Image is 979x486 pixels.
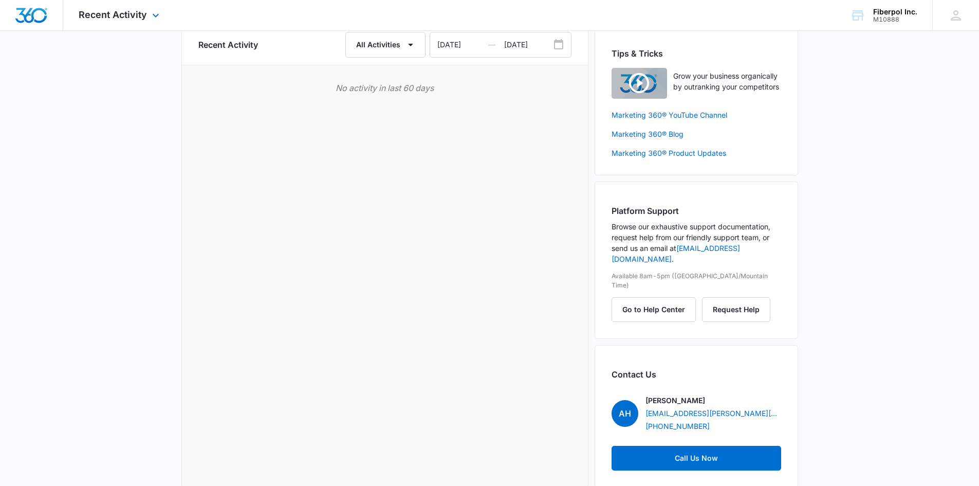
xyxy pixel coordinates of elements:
[645,421,710,431] a: [PHONE_NUMBER]
[612,305,702,314] a: Go to Help Center
[612,400,638,427] span: AH
[79,9,147,20] span: Recent Activity
[612,368,781,381] h2: Contact Us
[673,70,781,92] p: Grow your business organically by outranking your competitors
[645,408,781,419] a: [EMAIL_ADDRESS][PERSON_NAME][DOMAIN_NAME]
[345,32,426,58] button: All Activities
[873,16,917,23] div: account id
[612,148,781,158] a: Marketing 360® Product Updates
[430,32,504,57] input: Date Range From
[873,8,917,16] div: account name
[198,39,258,51] h6: Recent Activity
[612,272,781,290] p: Available 8am-5pm ([GEOGRAPHIC_DATA]/Mountain Time)
[612,205,781,217] h2: Platform Support
[702,297,770,322] button: Request Help
[612,297,696,322] button: Go to Help Center
[612,110,781,120] a: Marketing 360® YouTube Channel
[504,32,571,57] input: Date Range To
[430,32,571,58] div: Date Range Input Group
[645,395,705,406] p: [PERSON_NAME]
[702,305,770,314] a: Request Help
[488,32,495,57] span: —
[612,47,781,60] h2: Tips & Tricks
[198,82,571,94] p: No activity in last 60 days
[612,129,781,139] a: Marketing 360® Blog
[612,221,781,264] p: Browse our exhaustive support documentation, request help from our friendly support team, or send...
[612,446,781,471] a: Call Us Now
[612,68,667,99] img: Quick Overview Video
